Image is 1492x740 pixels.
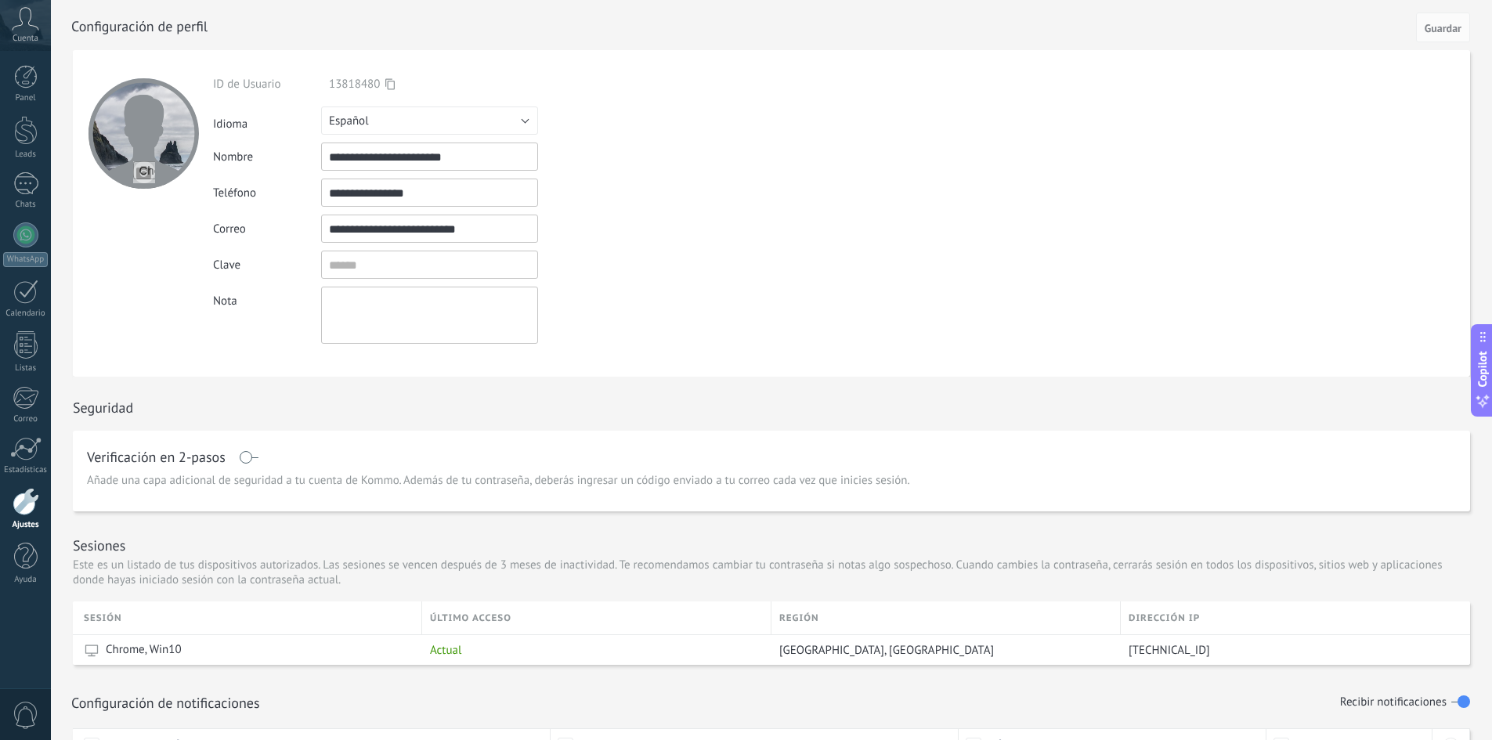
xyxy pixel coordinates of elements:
span: Añade una capa adicional de seguridad a tu cuenta de Kommo. Además de tu contraseña, deberás ingr... [87,473,910,489]
h1: Sesiones [73,536,125,554]
div: Estadísticas [3,465,49,475]
div: Ayuda [3,575,49,585]
div: Dirección IP [1121,601,1470,634]
button: Guardar [1416,13,1470,42]
div: Panel [3,93,49,103]
span: Guardar [1425,23,1461,34]
p: Este es un listado de tus dispositivos autorizados. Las sesiones se vencen después de 3 meses de ... [73,558,1470,587]
div: Región [771,601,1120,634]
span: [TECHNICAL_ID] [1129,643,1210,658]
h1: Recibir notificaciones [1340,696,1447,709]
div: Dallas, United States [771,635,1113,665]
span: Chrome, Win10 [106,642,182,658]
div: Correo [213,222,321,236]
div: Teléfono [213,186,321,200]
div: WhatsApp [3,252,48,267]
div: Nota [213,287,321,309]
span: 13818480 [329,77,380,92]
div: Correo [3,414,49,424]
div: último acceso [422,601,771,634]
span: Copilot [1475,351,1490,387]
div: Listas [3,363,49,374]
div: Nombre [213,150,321,164]
span: [GEOGRAPHIC_DATA], [GEOGRAPHIC_DATA] [779,643,994,658]
div: ID de Usuario [213,77,321,92]
div: 95.173.216.111 [1121,635,1458,665]
span: Cuenta [13,34,38,44]
button: Español [321,106,538,135]
span: Actual [430,643,461,658]
div: Chats [3,200,49,210]
h1: Configuración de notificaciones [71,694,260,712]
span: Español [329,114,369,128]
h1: Verificación en 2-pasos [87,451,226,464]
div: Idioma [213,110,321,132]
div: Leads [3,150,49,160]
div: Calendario [3,309,49,319]
div: Clave [213,258,321,273]
div: Sesión [84,601,421,634]
div: Ajustes [3,520,49,530]
h1: Seguridad [73,399,133,417]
